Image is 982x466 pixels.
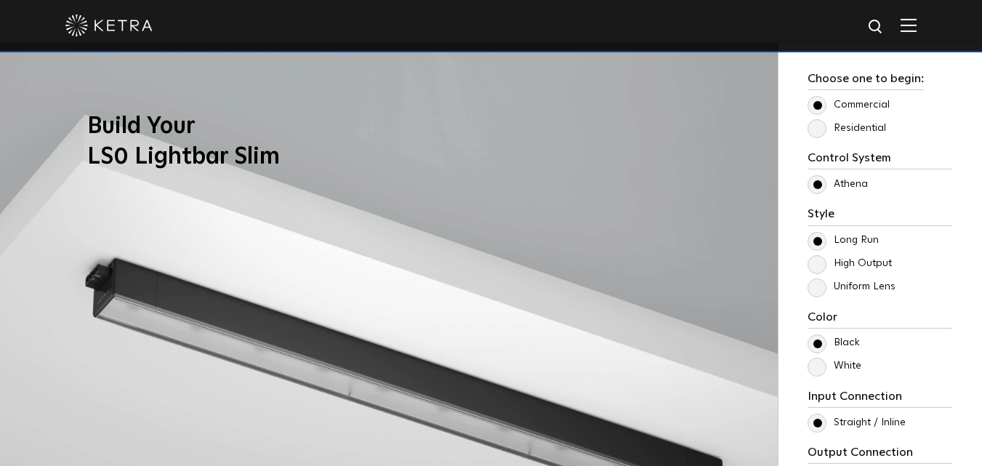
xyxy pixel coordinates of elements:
label: Long Run [808,234,879,246]
h3: Style [808,207,952,225]
h3: Control System [808,151,952,169]
label: Straight / Inline [808,417,906,429]
h3: Choose one to begin: [808,72,924,90]
label: Athena [808,178,868,190]
h3: Output Connection [808,446,952,464]
img: Hamburger%20Nav.svg [901,18,917,32]
label: Uniform Lens [808,281,896,293]
img: search icon [867,18,885,36]
label: High Output [808,257,892,270]
label: Commercial [808,99,890,111]
h3: Input Connection [808,390,952,408]
label: Residential [808,122,886,134]
label: Black [808,337,860,349]
label: White [808,360,861,372]
h3: Color [808,310,952,329]
img: ketra-logo-2019-white [65,15,153,36]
